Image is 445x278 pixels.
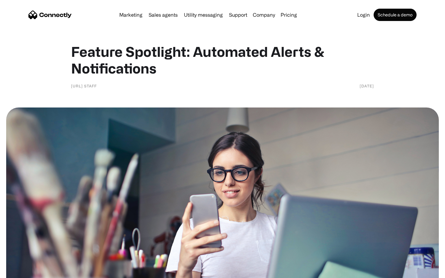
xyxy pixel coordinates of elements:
ul: Language list [12,267,37,276]
a: Sales agents [146,12,180,17]
a: Marketing [117,12,145,17]
h1: Feature Spotlight: Automated Alerts & Notifications [71,43,374,77]
a: Support [227,12,250,17]
a: Login [355,12,372,17]
div: [URL] staff [71,83,97,89]
div: Company [253,11,275,19]
a: Pricing [278,12,299,17]
a: Utility messaging [181,12,225,17]
a: Schedule a demo [374,9,417,21]
div: [DATE] [360,83,374,89]
aside: Language selected: English [6,267,37,276]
